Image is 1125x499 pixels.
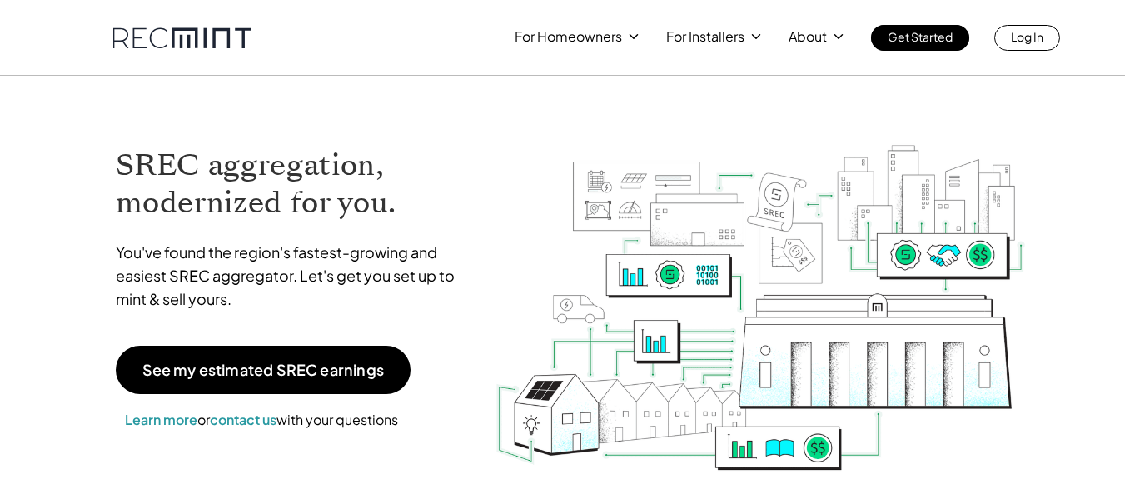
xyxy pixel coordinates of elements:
[116,147,470,222] h1: SREC aggregation, modernized for you.
[666,25,744,48] p: For Installers
[125,411,197,428] a: Learn more
[142,362,384,377] p: See my estimated SREC earnings
[116,241,470,311] p: You've found the region's fastest-growing and easiest SREC aggregator. Let's get you set up to mi...
[789,25,827,48] p: About
[994,25,1060,51] a: Log In
[871,25,969,51] a: Get Started
[495,101,1026,475] img: RECmint value cycle
[116,346,411,394] a: See my estimated SREC earnings
[210,411,276,428] a: contact us
[116,409,407,431] p: or with your questions
[515,25,622,48] p: For Homeowners
[1011,25,1043,48] p: Log In
[888,25,953,48] p: Get Started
